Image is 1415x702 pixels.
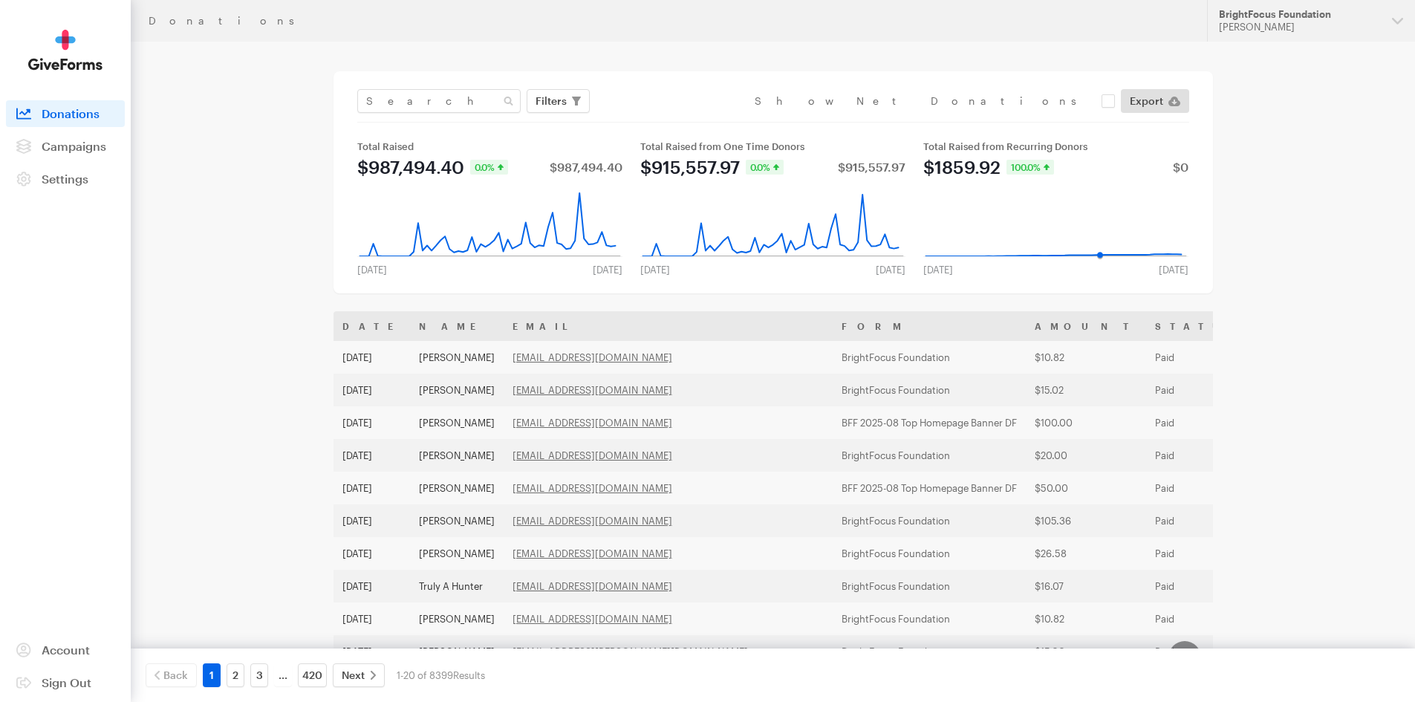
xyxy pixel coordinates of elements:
td: BrightFocus Foundation [833,570,1026,602]
td: $105.36 [1026,504,1146,537]
td: [PERSON_NAME] [410,537,504,570]
td: $10.82 [1026,341,1146,374]
td: Paid [1146,570,1255,602]
a: [EMAIL_ADDRESS][DOMAIN_NAME] [513,351,672,363]
td: $16.07 [1026,570,1146,602]
div: $987,494.40 [550,161,622,173]
td: [PERSON_NAME] [410,602,504,635]
td: Paid [1146,635,1255,668]
div: 100.0% [1006,160,1054,175]
span: Next [342,666,365,684]
div: [DATE] [867,264,914,276]
div: 1-20 of 8399 [397,663,485,687]
span: Campaigns [42,139,106,153]
td: [DATE] [334,374,410,406]
td: [PERSON_NAME] [410,504,504,537]
td: $10.82 [1026,602,1146,635]
div: $0 [1173,161,1188,173]
td: BFF 2025-08 Top Homepage Banner DF [833,406,1026,439]
td: [DATE] [334,341,410,374]
td: BrightFocus Foundation [833,374,1026,406]
div: $1859.92 [923,158,1001,176]
td: Truly A Hunter [410,570,504,602]
td: Paid [1146,439,1255,472]
td: $50.00 [1026,472,1146,504]
td: Paid [1146,602,1255,635]
td: Paid [1146,472,1255,504]
div: $915,557.97 [640,158,740,176]
td: Paid [1146,406,1255,439]
div: $987,494.40 [357,158,464,176]
div: [DATE] [914,264,962,276]
div: Total Raised [357,140,622,152]
span: Filters [536,92,567,110]
button: Filters [527,89,590,113]
td: $100.00 [1026,406,1146,439]
a: [EMAIL_ADDRESS][DOMAIN_NAME] [513,449,672,461]
th: Date [334,311,410,341]
a: 420 [298,663,327,687]
td: Paid [1146,537,1255,570]
td: [DATE] [334,635,410,668]
div: 0.0% [746,160,784,175]
td: [PERSON_NAME] [410,635,504,668]
td: [DATE] [334,504,410,537]
td: [PERSON_NAME] [410,439,504,472]
th: Form [833,311,1026,341]
th: Status [1146,311,1255,341]
span: Export [1130,92,1163,110]
div: 0.0% [470,160,508,175]
td: BrightFocus Foundation [833,341,1026,374]
a: [EMAIL_ADDRESS][PERSON_NAME][DOMAIN_NAME] [513,646,748,657]
div: BrightFocus Foundation [1219,8,1380,21]
td: [PERSON_NAME] [410,374,504,406]
div: Total Raised from Recurring Donors [923,140,1188,152]
span: Donations [42,106,100,120]
td: [DATE] [334,570,410,602]
td: [PERSON_NAME] [410,406,504,439]
td: BrightFocus Foundation [833,537,1026,570]
th: Name [410,311,504,341]
a: [EMAIL_ADDRESS][DOMAIN_NAME] [513,417,672,429]
td: $15.00 [1026,635,1146,668]
img: GiveForms [28,30,103,71]
input: Search Name & Email [357,89,521,113]
a: [EMAIL_ADDRESS][DOMAIN_NAME] [513,547,672,559]
div: [DATE] [584,264,631,276]
a: 3 [250,663,268,687]
td: Paid [1146,374,1255,406]
td: $20.00 [1026,439,1146,472]
a: 2 [227,663,244,687]
div: [PERSON_NAME] [1219,21,1380,33]
a: Export [1121,89,1189,113]
span: Settings [42,172,88,186]
a: Sign Out [6,669,125,696]
td: $26.58 [1026,537,1146,570]
td: [DATE] [334,537,410,570]
a: [EMAIL_ADDRESS][DOMAIN_NAME] [513,482,672,494]
td: BrightFocus Foundation [833,635,1026,668]
a: [EMAIL_ADDRESS][DOMAIN_NAME] [513,384,672,396]
th: Email [504,311,833,341]
a: Settings [6,166,125,192]
th: Amount [1026,311,1146,341]
td: Paid [1146,504,1255,537]
div: [DATE] [1150,264,1197,276]
span: Account [42,643,90,657]
a: [EMAIL_ADDRESS][DOMAIN_NAME] [513,515,672,527]
td: $15.02 [1026,374,1146,406]
div: Total Raised from One Time Donors [640,140,905,152]
td: [DATE] [334,472,410,504]
td: [DATE] [334,439,410,472]
td: BrightFocus Foundation [833,439,1026,472]
td: Paid [1146,341,1255,374]
td: BrightFocus Foundation [833,602,1026,635]
div: [DATE] [631,264,679,276]
a: [EMAIL_ADDRESS][DOMAIN_NAME] [513,580,672,592]
td: [DATE] [334,406,410,439]
td: BFF 2025-08 Top Homepage Banner DF [833,472,1026,504]
a: Next [333,663,385,687]
td: [PERSON_NAME] [410,341,504,374]
a: Donations [6,100,125,127]
div: $915,557.97 [838,161,905,173]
